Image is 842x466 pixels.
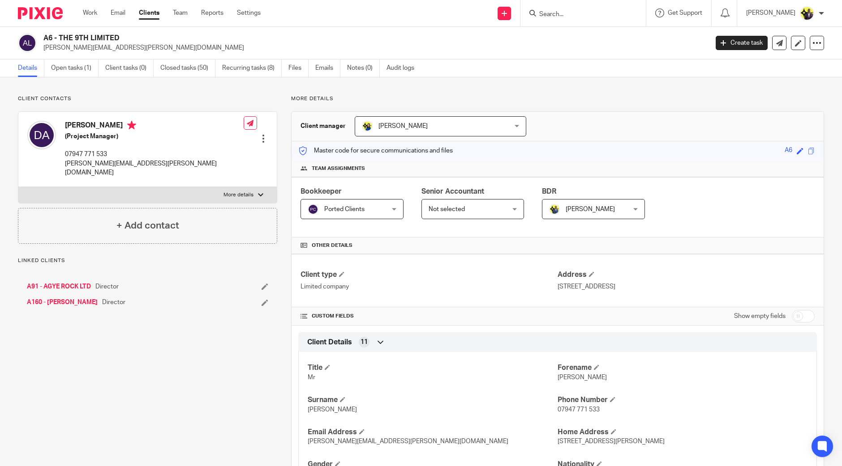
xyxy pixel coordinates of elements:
p: Limited company [301,282,558,291]
span: [PERSON_NAME] [308,407,357,413]
a: A160 - [PERSON_NAME] [27,298,98,307]
h4: Email Address [308,428,558,437]
span: Senior Accountant [421,188,484,195]
span: [PERSON_NAME] [558,374,607,381]
p: More details [291,95,824,102]
span: Get Support [668,10,702,16]
img: Pixie [18,7,63,19]
h4: Phone Number [558,395,808,405]
a: Reports [201,8,223,17]
a: Create task [716,36,768,50]
h4: + Add contact [116,219,179,233]
a: Recurring tasks (8) [222,59,282,77]
span: 07947 771 533 [558,407,600,413]
h3: Client manager [301,122,346,131]
img: Yemi-Starbridge.jpg [800,6,814,21]
a: Client tasks (0) [105,59,154,77]
span: [PERSON_NAME] [566,206,615,212]
h4: Client type [301,270,558,280]
img: Dennis-Starbridge.jpg [549,204,560,215]
input: Search [538,11,619,19]
p: Linked clients [18,257,277,264]
span: Other details [312,242,352,249]
a: Emails [315,59,340,77]
a: Settings [237,8,261,17]
a: Email [111,8,125,17]
h4: Forename [558,363,808,373]
h4: [PERSON_NAME] [65,121,244,132]
p: [PERSON_NAME][EMAIL_ADDRESS][PERSON_NAME][DOMAIN_NAME] [65,159,244,178]
h4: Surname [308,395,558,405]
span: Mr [308,374,315,381]
a: Notes (0) [347,59,380,77]
span: Director [95,282,119,291]
a: Team [173,8,188,17]
p: 07947 771 533 [65,150,244,159]
a: A91 - AGYE ROCK LTD [27,282,91,291]
p: [STREET_ADDRESS] [558,282,815,291]
a: Work [83,8,97,17]
img: svg%3E [308,204,318,215]
a: Clients [139,8,159,17]
h4: CUSTOM FIELDS [301,313,558,320]
a: Details [18,59,44,77]
h4: Title [308,363,558,373]
span: Not selected [429,206,465,212]
span: 11 [361,338,368,347]
h4: Home Address [558,428,808,437]
span: Team assignments [312,165,365,172]
span: BDR [542,188,556,195]
span: Client Details [307,338,352,347]
span: [PERSON_NAME] [378,123,428,129]
img: svg%3E [18,34,37,52]
a: Audit logs [387,59,421,77]
i: Primary [127,121,136,130]
img: Bobo-Starbridge%201.jpg [362,121,373,131]
p: Client contacts [18,95,277,102]
h5: (Project Manager) [65,132,244,141]
p: Master code for secure communications and files [298,146,453,155]
span: Director [102,298,125,307]
span: Bookkeeper [301,188,342,195]
label: Show empty fields [734,312,786,321]
span: [STREET_ADDRESS][PERSON_NAME] [558,438,665,445]
a: Closed tasks (50) [160,59,215,77]
p: [PERSON_NAME] [746,8,795,17]
span: [PERSON_NAME][EMAIL_ADDRESS][PERSON_NAME][DOMAIN_NAME] [308,438,508,445]
a: Open tasks (1) [51,59,99,77]
span: Ported Clients [324,206,365,212]
h2: A6 - THE 9TH LIMITED [43,34,571,43]
p: [PERSON_NAME][EMAIL_ADDRESS][PERSON_NAME][DOMAIN_NAME] [43,43,702,52]
img: svg%3E [27,121,56,149]
div: A6 [785,146,792,156]
a: Files [288,59,309,77]
h4: Address [558,270,815,280]
p: More details [223,191,253,199]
